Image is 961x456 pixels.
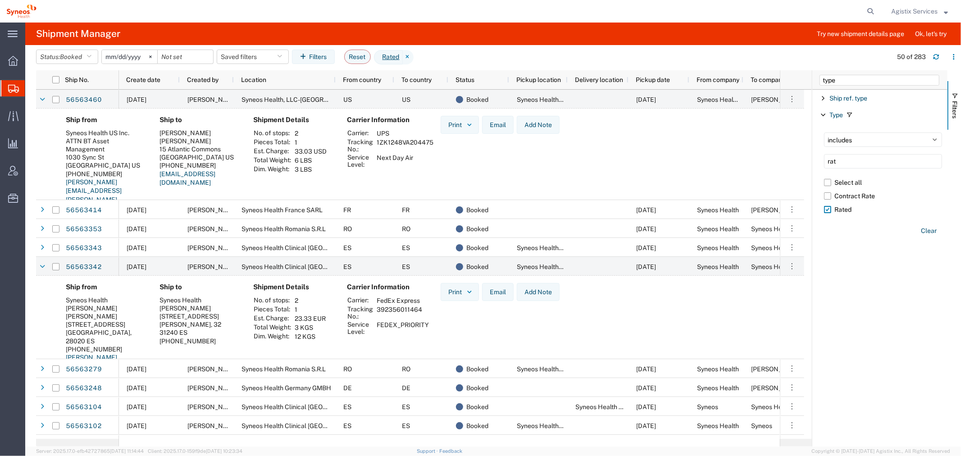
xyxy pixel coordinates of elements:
[159,161,239,169] div: [PHONE_NUMBER]
[36,50,98,64] button: Status:Booked
[466,397,488,416] span: Booked
[291,314,329,323] td: 23.33 EUR
[241,76,266,83] span: Location
[127,244,146,251] span: 08/21/2025
[187,365,239,373] span: Alexandra Sirmaru
[697,384,739,392] span: Syneos Health
[126,76,160,83] span: Create date
[292,50,335,64] button: Filters
[466,238,488,257] span: Booked
[374,50,403,64] span: Rated
[636,206,656,214] span: 08/21/2025
[824,189,942,203] label: Contract Rate
[812,90,947,447] div: Filter List 2 Filters
[66,170,145,178] div: [PHONE_NUMBER]
[159,296,239,304] div: Syneos Health
[187,263,239,270] span: Eugenio Sanchez
[343,384,352,392] span: DE
[66,312,145,328] div: [PERSON_NAME][STREET_ADDRESS]
[148,448,242,454] span: Client: 2025.17.0-159f9de
[751,225,793,233] span: Syneos Health
[65,362,102,377] a: 56563279
[343,206,351,214] span: FR
[60,53,82,60] span: Booked
[110,448,144,454] span: [DATE] 11:14:44
[636,403,656,410] span: 08/22/2025
[253,332,291,341] th: Dim. Weight:
[159,129,239,137] div: [PERSON_NAME]
[66,116,145,124] h4: Ship from
[343,244,351,251] span: ES
[343,96,352,103] span: US
[891,6,938,16] span: Agistix Services
[291,156,330,165] td: 6 LBS
[36,23,120,45] h4: Shipment Manager
[253,147,291,156] th: Est. Charge:
[347,153,373,169] th: Service Level:
[187,244,239,251] span: Eugenio Sanchez
[697,96,761,103] span: Syneos Health US Inc.
[517,422,647,429] span: Syneos Health Clinical Spain
[159,320,239,337] div: [PERSON_NAME], 32 31240 ES
[343,76,381,83] span: From country
[891,6,948,17] button: Agistix Services
[291,138,330,147] td: 1
[159,170,215,187] a: [EMAIL_ADDRESS][DOMAIN_NAME]
[636,225,656,233] span: 08/22/2025
[127,96,146,103] span: 08/21/2025
[373,296,432,305] td: FedEx Express
[291,147,330,156] td: 33.03 USD
[36,448,144,454] span: Server: 2025.17.0-efb42727865
[253,296,291,305] th: No. of stops:
[66,304,145,312] div: [PERSON_NAME]
[65,419,102,433] a: 56563102
[253,305,291,314] th: Pieces Total:
[697,206,739,214] span: Syneos Health
[253,156,291,165] th: Total Weight:
[697,365,739,373] span: Syneos Health
[466,416,488,435] span: Booked
[343,365,352,373] span: RO
[417,448,439,454] a: Support
[347,283,419,291] h4: Carrier Information
[697,76,739,83] span: From company
[159,137,239,145] div: [PERSON_NAME]
[951,101,958,119] span: Filters
[253,116,332,124] h4: Shipment Details
[466,360,488,378] span: Booked
[127,263,146,270] span: 08/21/2025
[817,29,904,39] span: Try new shipment details page
[466,257,488,276] span: Booked
[402,225,410,233] span: RO
[66,178,122,212] a: [PERSON_NAME][EMAIL_ADDRESS][PERSON_NAME][DOMAIN_NAME]
[441,283,479,301] button: Print
[65,222,102,237] a: 56563353
[751,244,793,251] span: Syneos Health
[291,305,329,314] td: 1
[402,206,410,214] span: FR
[373,138,449,153] td: 1ZK1248VA204475345
[217,50,289,64] button: Saved filters
[517,96,780,103] span: Syneos Health US, Inc.-Morrisville NC US
[65,260,102,274] a: 56563342
[517,263,647,270] span: Syneos Health Clinical Spain
[206,448,242,454] span: [DATE] 10:23:34
[343,263,351,270] span: ES
[373,153,449,169] td: Next Day Air
[241,422,372,429] span: Syneos Health Clinical Spain
[253,138,291,147] th: Pieces Total:
[517,365,601,373] span: Syneos Health Romania S.R.L
[347,116,419,124] h4: Carrier Information
[347,320,373,336] th: Service Level:
[241,244,372,251] span: Syneos Health Clinical Spain
[402,96,410,103] span: US
[373,305,432,320] td: 392356011464
[697,225,739,233] span: Syneos Health
[575,76,623,83] span: Delivery location
[66,354,122,388] a: [PERSON_NAME][EMAIL_ADDRESS][PERSON_NAME][DOMAIN_NAME]
[751,96,802,103] span: Kelly Bigelow
[697,422,739,429] span: Syneos Health
[829,95,867,102] span: Ship ref. type
[465,288,474,296] img: dropdown
[66,345,145,353] div: [PHONE_NUMBER]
